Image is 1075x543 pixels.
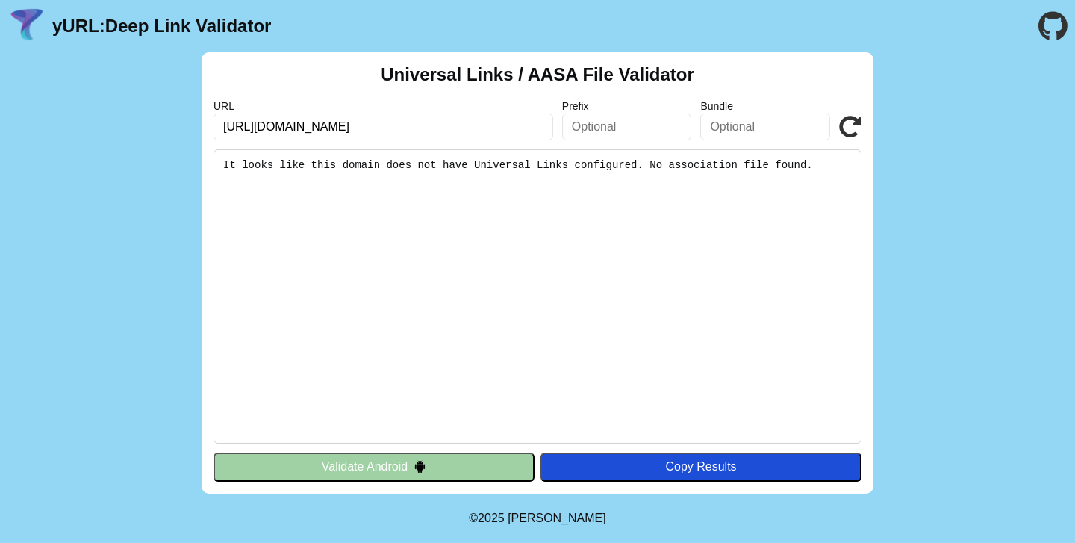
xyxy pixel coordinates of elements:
[214,100,553,112] label: URL
[508,512,606,524] a: Michael Ibragimchayev's Personal Site
[214,149,861,444] pre: It looks like this domain does not have Universal Links configured. No association file found.
[381,64,694,85] h2: Universal Links / AASA File Validator
[214,114,553,140] input: Required
[700,114,830,140] input: Optional
[52,16,271,37] a: yURL:Deep Link Validator
[7,7,46,46] img: yURL Logo
[700,100,830,112] label: Bundle
[414,460,426,473] img: droidIcon.svg
[469,494,605,543] footer: ©
[540,453,861,481] button: Copy Results
[562,114,692,140] input: Optional
[214,453,535,481] button: Validate Android
[562,100,692,112] label: Prefix
[478,512,505,524] span: 2025
[548,460,854,474] div: Copy Results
